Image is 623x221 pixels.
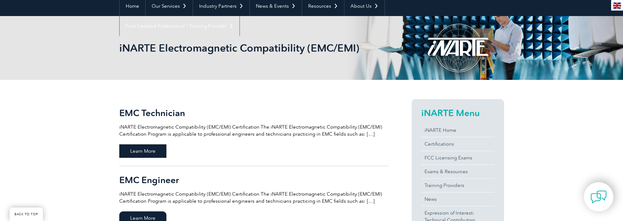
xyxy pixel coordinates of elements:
[119,175,389,185] h2: EMC Engineer
[119,99,389,166] a: EMC Technician iNARTE Electromagnetic Compatibility (EMC/EMI) Certification The iNARTE Electromag...
[120,16,240,36] a: Find Certified Professional / Training Provider
[421,192,494,206] a: News
[421,137,494,151] a: Certifications
[119,42,366,54] h1: iNARTE Electromagnetic Compatibility (EMC/EMI)
[591,189,607,205] img: contact-chat.png
[119,191,389,205] p: iNARTE Electromagnetic Compatibility (EMC/EMI) Certification The iNARTE Electromagnetic Compatibi...
[119,123,389,138] p: iNARTE Electromagnetic Compatibility (EMC/EMI) Certification The iNARTE Electromagnetic Compatibi...
[10,208,43,221] a: BACK TO TOP
[421,179,494,192] a: Training Providers
[421,165,494,178] a: Exams & Resources
[421,123,494,137] a: iNARTE Home
[613,3,621,9] img: en
[421,108,494,118] h2: iNARTE Menu
[119,144,166,158] span: Learn More
[119,108,389,118] h2: EMC Technician
[421,151,494,165] a: FCC Licensing Exams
